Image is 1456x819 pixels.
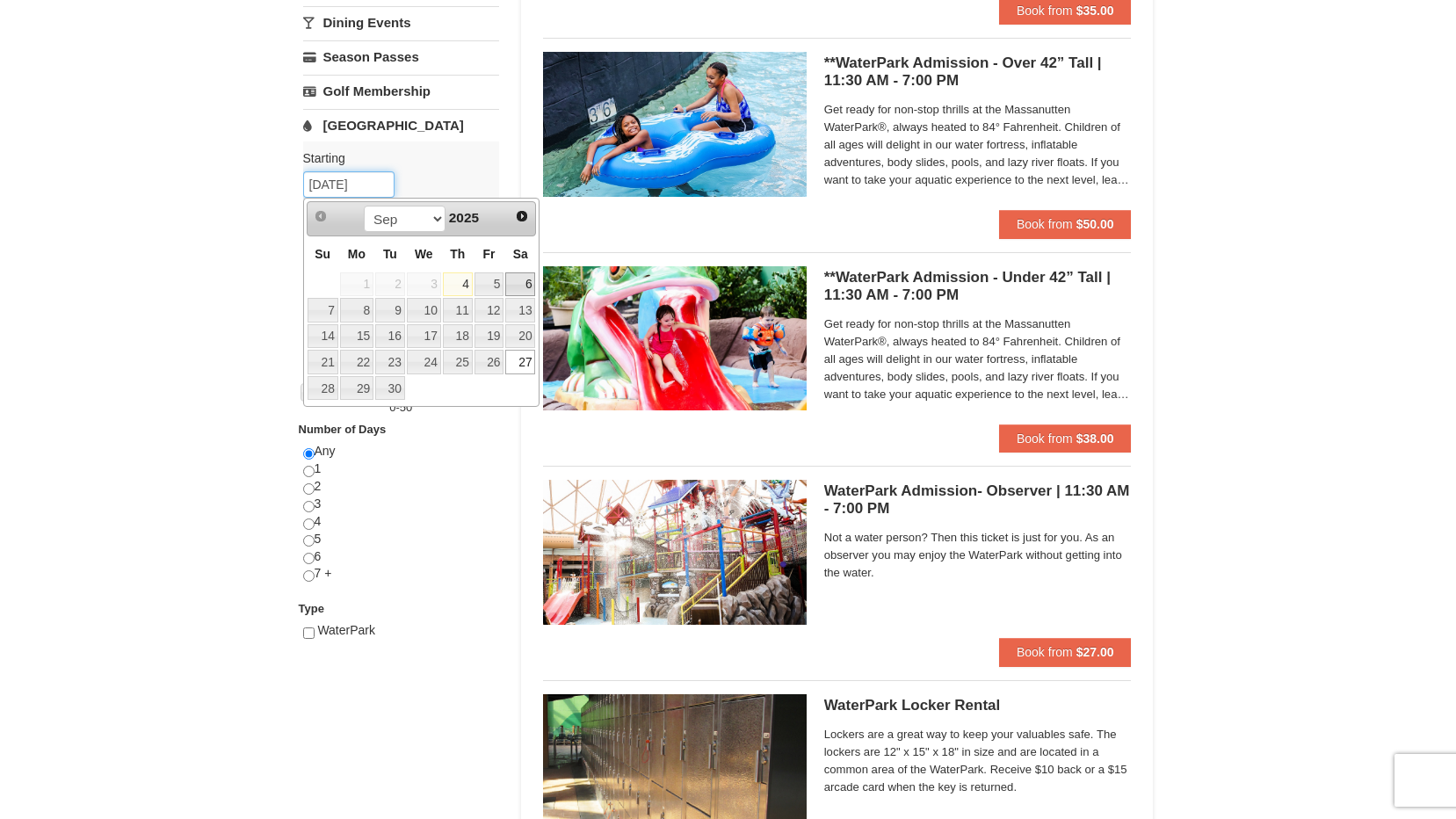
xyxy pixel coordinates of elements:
[824,54,1132,90] h5: **WaterPark Admission - Over 42” Tall | 11:30 AM - 7:00 PM
[505,324,535,349] a: 20
[505,350,535,374] a: 27
[308,298,338,323] a: 7
[303,40,499,73] a: Season Passes
[474,350,504,374] a: 26
[303,6,499,39] a: Dining Events
[375,324,405,349] a: 16
[303,75,499,107] a: Golf Membership
[308,376,338,401] a: 28
[407,350,441,374] a: 24
[824,697,1132,714] h5: WaterPark Locker Rental
[340,350,373,374] a: 22
[340,376,373,401] a: 29
[824,726,1132,796] span: Lockers are a great way to keep your valuables safe. The lockers are 12" x 15" x 18" in size and ...
[1017,431,1073,446] span: Book from
[483,247,496,261] span: Friday
[309,204,334,228] a: Prev
[1017,217,1073,231] span: Book from
[407,272,441,297] span: 3
[474,298,504,323] a: 12
[450,247,465,261] span: Thursday
[1076,431,1114,446] strong: $38.00
[505,298,535,323] a: 13
[1017,645,1073,659] span: Book from
[1076,645,1114,659] strong: $27.00
[340,272,373,297] span: 1
[824,315,1132,403] span: Get ready for non-stop thrills at the Massanutten WaterPark®, always heated to 84° Fahrenheit. Ch...
[999,424,1132,453] button: Book from $38.00
[315,247,330,261] span: Sunday
[340,324,373,349] a: 15
[543,480,807,624] img: 6619917-1522-bd7b88d9.jpg
[299,602,324,615] strong: Type
[824,482,1132,518] h5: WaterPark Admission- Observer | 11:30 AM - 7:00 PM
[824,101,1132,189] span: Get ready for non-stop thrills at the Massanutten WaterPark®, always heated to 84° Fahrenheit. Ch...
[1017,4,1073,18] span: Book from
[824,529,1132,582] span: Not a water person? Then this ticket is just for you. As an observer you may enjoy the WaterPark ...
[400,401,412,414] span: 50
[317,623,375,637] span: WaterPark
[1076,4,1114,18] strong: $35.00
[999,210,1132,238] button: Book from $50.00
[348,247,366,261] span: Monday
[443,272,473,297] a: 4
[308,324,338,349] a: 14
[303,443,499,600] div: Any 1 2 3 4 5 6 7 +
[474,324,504,349] a: 19
[443,324,473,349] a: 18
[1076,217,1114,231] strong: $50.00
[510,204,534,228] a: Next
[543,52,807,196] img: 6619917-720-80b70c28.jpg
[407,324,441,349] a: 17
[515,209,529,223] span: Next
[375,350,405,374] a: 23
[314,209,328,223] span: Prev
[824,269,1132,304] h5: **WaterPark Admission - Under 42” Tall | 11:30 AM - 7:00 PM
[999,638,1132,666] button: Book from $27.00
[303,399,499,417] label: -
[389,401,395,414] span: 0
[375,376,405,401] a: 30
[299,423,387,436] strong: Number of Days
[308,350,338,374] a: 21
[505,272,535,297] a: 6
[443,298,473,323] a: 11
[513,247,528,261] span: Saturday
[303,149,486,167] label: Starting
[449,210,479,225] span: 2025
[383,247,397,261] span: Tuesday
[543,266,807,410] img: 6619917-732-e1c471e4.jpg
[415,247,433,261] span: Wednesday
[474,272,504,297] a: 5
[303,109,499,141] a: [GEOGRAPHIC_DATA]
[375,298,405,323] a: 9
[443,350,473,374] a: 25
[375,272,405,297] span: 2
[407,298,441,323] a: 10
[340,298,373,323] a: 8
